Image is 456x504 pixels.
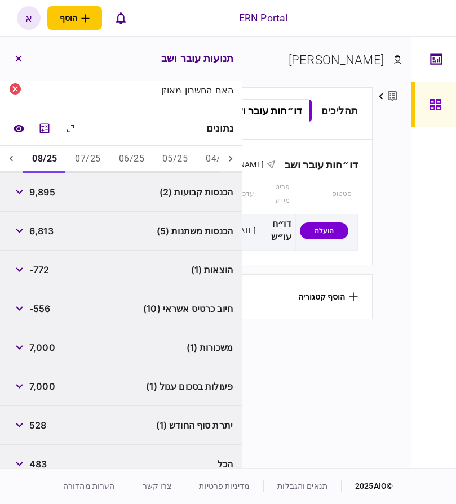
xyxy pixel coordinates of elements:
span: חיוב כרטיס אשראי (10) [143,302,233,315]
div: הועלה [300,222,348,239]
button: 08/25 [23,146,66,173]
span: 528 [29,418,46,432]
a: השוואה למסמך [8,118,29,139]
span: פעולות בסכום עגול (1) [146,380,233,393]
div: © 2025 AIO [341,480,393,492]
th: סטטוס [295,175,357,214]
h3: תנועות עובר ושב [161,53,233,64]
span: הכנסות משתנות (5) [157,224,233,238]
div: [DATE] [232,225,256,236]
button: הוסף קטגוריה [298,292,358,301]
div: האם החשבון מאוזן [126,86,234,95]
span: -772 [29,263,50,276]
span: הכנסות קבועות (2) [160,185,233,199]
span: 7,000 [29,380,55,393]
span: -556 [29,302,51,315]
button: 07/25 [66,146,109,173]
button: 06/25 [110,146,153,173]
button: הרחב\כווץ הכל [60,118,81,139]
span: 7,000 [29,341,55,354]
div: [PERSON_NAME] [289,51,384,69]
button: פתח תפריט להוספת לקוח [47,6,102,30]
span: הכל [218,457,233,471]
span: 483 [29,457,47,471]
div: נתונים [206,123,233,134]
a: צרו קשר [143,481,172,490]
div: דו״ח עו״ש [264,218,291,244]
div: ERN Portal [239,11,287,25]
span: הוצאות (1) [191,263,233,276]
th: פריט מידע [260,175,295,214]
a: הערות מהדורה [63,481,115,490]
a: מדיניות פרטיות [199,481,250,490]
button: פתח רשימת התראות [109,6,132,30]
span: יתרת סוף החודש (1) [156,418,233,432]
div: דו״חות עובר ושב [276,159,358,171]
button: 04/25 [197,146,240,173]
span: משכורות (1) [187,341,233,354]
button: א [17,6,41,30]
button: 05/25 [153,146,197,173]
button: מחשבון [34,118,55,139]
span: 9,895 [29,185,55,199]
div: תהליכים [321,103,358,118]
a: תנאים והגבלות [277,481,327,490]
span: 6,813 [29,224,54,238]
